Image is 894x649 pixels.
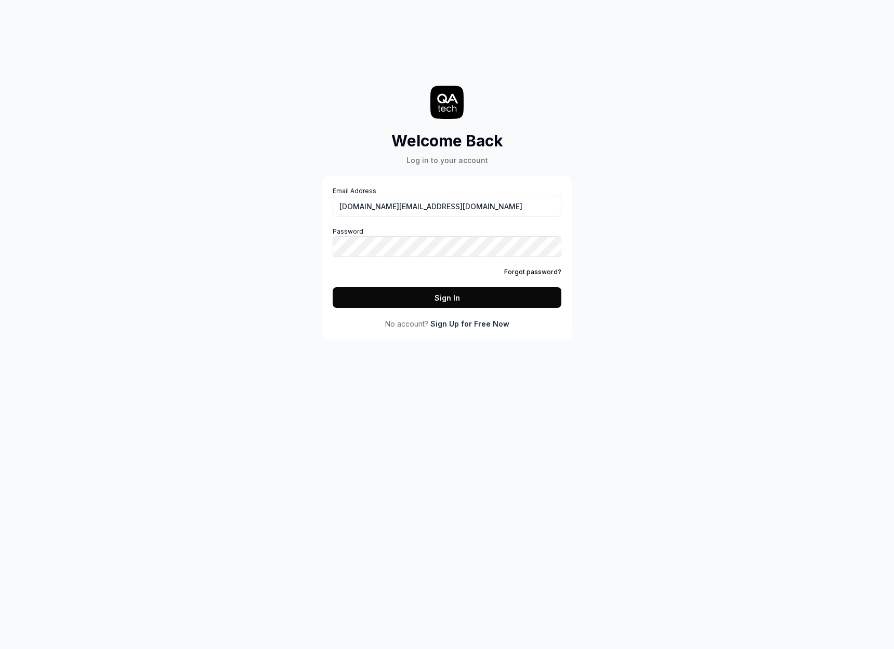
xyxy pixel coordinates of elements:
h2: Welcome Back [391,129,503,153]
a: Forgot password? [504,267,561,277]
label: Email Address [333,186,561,217]
label: Password [333,227,561,257]
input: Password [333,236,561,257]
div: Log in to your account [391,155,503,166]
span: No account? [385,318,428,329]
input: Email Address [333,196,561,217]
a: Sign Up for Free Now [430,318,509,329]
button: Sign In [333,287,561,308]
